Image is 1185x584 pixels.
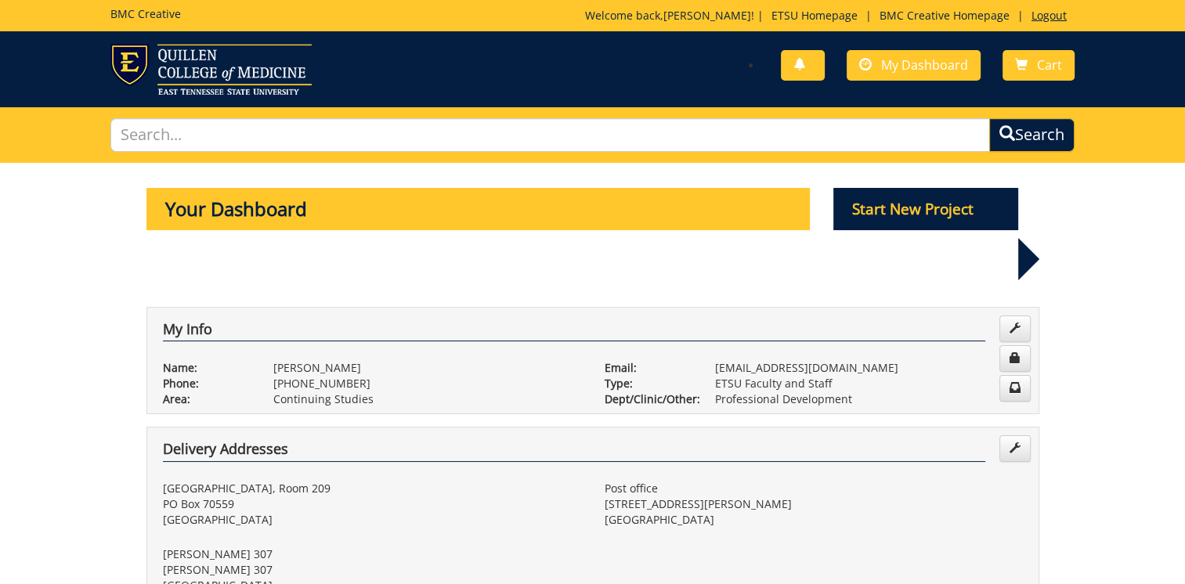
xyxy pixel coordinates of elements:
a: ETSU Homepage [764,8,865,23]
p: Email: [605,360,692,376]
p: Continuing Studies [273,391,581,407]
h4: Delivery Addresses [163,442,985,462]
p: [PHONE_NUMBER] [273,376,581,391]
p: Area: [163,391,250,407]
span: Cart [1037,56,1062,74]
p: [GEOGRAPHIC_DATA] [163,512,581,528]
p: Name: [163,360,250,376]
input: Search... [110,118,990,152]
a: BMC Creative Homepage [872,8,1017,23]
p: Professional Development [715,391,1023,407]
button: Search [989,118,1075,152]
a: My Dashboard [847,50,981,81]
h5: BMC Creative [110,8,181,20]
h4: My Info [163,322,985,342]
a: Change Password [999,345,1031,372]
p: [PERSON_NAME] [273,360,581,376]
p: [GEOGRAPHIC_DATA], Room 209 [163,481,581,496]
p: [EMAIL_ADDRESS][DOMAIN_NAME] [715,360,1023,376]
p: Your Dashboard [146,188,811,230]
p: Welcome back, ! | | | [585,8,1075,23]
p: [PERSON_NAME] 307 [163,546,581,562]
p: Phone: [163,376,250,391]
p: ETSU Faculty and Staff [715,376,1023,391]
p: Type: [605,376,692,391]
a: Start New Project [833,203,1018,218]
a: Cart [1003,50,1075,81]
p: [GEOGRAPHIC_DATA] [605,512,1023,528]
a: Edit Addresses [999,435,1031,462]
span: My Dashboard [881,56,968,74]
a: [PERSON_NAME] [663,8,751,23]
p: Dept/Clinic/Other: [605,391,692,407]
p: PO Box 70559 [163,496,581,512]
p: Start New Project [833,188,1018,230]
p: [STREET_ADDRESS][PERSON_NAME] [605,496,1023,512]
a: Edit Info [999,315,1031,342]
p: Post office [605,481,1023,496]
a: Logout [1024,8,1075,23]
img: ETSU logo [110,44,312,95]
p: [PERSON_NAME] 307 [163,562,581,578]
a: Change Communication Preferences [999,375,1031,402]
